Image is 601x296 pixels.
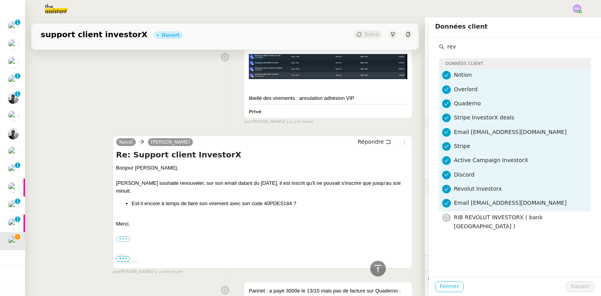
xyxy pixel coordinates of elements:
div: ⚙️Procédures [425,114,601,130]
button: Sauver [566,281,595,292]
img: users%2FDBF5gIzOT6MfpzgDQC7eMkIK8iA3%2Favatar%2Fd943ca6c-06ba-4e73-906b-d60e05e423d3 [8,200,19,211]
button: Fermer [435,281,464,292]
img: users%2FUWPTPKITw0gpiMilXqRXG5g9gXH3%2Favatar%2F405ab820-17f5-49fd-8f81-080694535f4d [8,236,19,247]
span: il y a une heure [283,119,313,125]
span: 🔐 [428,184,479,193]
span: Quaderno [454,100,481,106]
img: ee3399b4-027e-46f8-8bb8-fca30cb6f74c [8,128,19,139]
div: 💬Commentaires 54 [425,272,601,287]
img: users%2FHIWaaSoTa5U8ssS5t403NQMyZZE3%2Favatar%2Fa4be050e-05fa-4f28-bbe7-e7e8e4788720 [8,57,19,68]
img: users%2F9mvJqJUvllffspLsQzytnd0Nt4c2%2Favatar%2F82da88e3-d90d-4e39-b37d-dcb7941179ae [8,110,19,121]
img: users%2F9mvJqJUvllffspLsQzytnd0Nt4c2%2Favatar%2F82da88e3-d90d-4e39-b37d-dcb7941179ae [8,164,19,175]
span: ⏲️ [428,260,488,266]
img: AvaT1Ypu5NCCcOQMAAAAAAAAAANCH3s6eSffMmf8Dgiy615ZFPYsAAAAASUVORK5CYII= [249,54,407,79]
span: par [244,119,250,125]
span: il y a une heure [151,269,182,275]
img: users%2FDBF5gIzOT6MfpzgDQC7eMkIK8iA3%2Favatar%2Fd943ca6c-06ba-4e73-906b-d60e05e423d3 [8,21,19,32]
span: ⚙️ [428,117,469,126]
p: 1 [16,73,19,80]
small: [PERSON_NAME] [244,119,313,125]
li: Est-il encore à temps de faire son virement avec son code 40PDES184 ? [132,200,409,208]
span: Naval [119,139,133,145]
span: RIB REVOLUT INVESTORX ( bank [GEOGRAPHIC_DATA] ) [454,214,543,229]
nz-badge-sup: 1 [15,20,20,25]
span: Active Campaign InvestorX [454,157,528,163]
div: 🔐Données client [425,180,601,196]
img: users%2FDBF5gIzOT6MfpzgDQC7eMkIK8iA3%2Favatar%2Fd943ca6c-06ba-4e73-906b-d60e05e423d3 [8,75,19,86]
span: Discord [454,171,475,178]
label: ••• [116,236,130,242]
span: Fermer [440,282,459,291]
div: libellé des virements : annulation adhésion VIP [249,94,407,102]
p: 1 [16,91,19,98]
nz-badge-sup: 1 [15,73,20,79]
small: [PERSON_NAME] [113,269,182,275]
input: input search text [444,42,591,52]
img: users%2FDBF5gIzOT6MfpzgDQC7eMkIK8iA3%2Favatar%2Fd943ca6c-06ba-4e73-906b-d60e05e423d3 [8,182,19,193]
div: BOnjour, [121,258,409,266]
span: Email [EMAIL_ADDRESS][DOMAIN_NAME] [454,200,567,206]
div: [PERSON_NAME] souhaite renouveler, sur son email datant du [DATE], il est inscrit qu'il ne pouvai... [116,179,409,195]
div: Ouvert [162,33,180,38]
img: svg [573,4,581,13]
div: ----- [116,251,409,258]
span: 💬 [428,276,495,282]
span: Statut [364,32,379,37]
span: Email [EMAIL_ADDRESS][DOMAIN_NAME] [454,129,567,135]
div: ⏲️Tâches 643:03 [425,256,601,271]
span: Revolut Investorx [454,186,502,192]
span: Stripe InvestorX deals [454,114,514,121]
img: users%2FDBF5gIzOT6MfpzgDQC7eMkIK8iA3%2Favatar%2Fd943ca6c-06ba-4e73-906b-d60e05e423d3 [8,218,19,229]
div: Données client [439,58,591,69]
nz-badge-sup: 1 [15,162,20,168]
span: par [113,269,119,275]
nz-badge-sup: 1 [15,91,20,97]
p: 1 [16,20,19,27]
span: Stripe [454,143,470,149]
span: Notion [454,72,472,78]
span: Répondre [358,138,384,146]
span: Overlord [454,86,478,92]
span: ••• [116,256,130,262]
span: support client investorX [41,31,148,38]
img: users%2FDBF5gIzOT6MfpzgDQC7eMkIK8iA3%2Favatar%2Fd943ca6c-06ba-4e73-906b-d60e05e423d3 [8,39,19,50]
nz-badge-sup: 1 [15,199,20,204]
p: 1 [16,217,19,224]
div: Merci, [116,220,409,228]
b: Privé [249,109,261,114]
p: 1 [16,199,19,206]
nz-badge-sup: 1 [15,217,20,222]
div: Bonjour [PERSON_NAME], [116,164,409,172]
a: [PERSON_NAME] [148,139,193,146]
img: ee3399b4-027e-46f8-8bb8-fca30cb6f74c [8,93,19,104]
button: Répondre [355,137,394,146]
p: 1 [16,162,19,170]
img: users%2F9mvJqJUvllffspLsQzytnd0Nt4c2%2Favatar%2F82da88e3-d90d-4e39-b37d-dcb7941179ae [8,146,19,157]
h4: Re: Support client InvestorX [116,149,409,160]
span: Données client [435,23,488,30]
